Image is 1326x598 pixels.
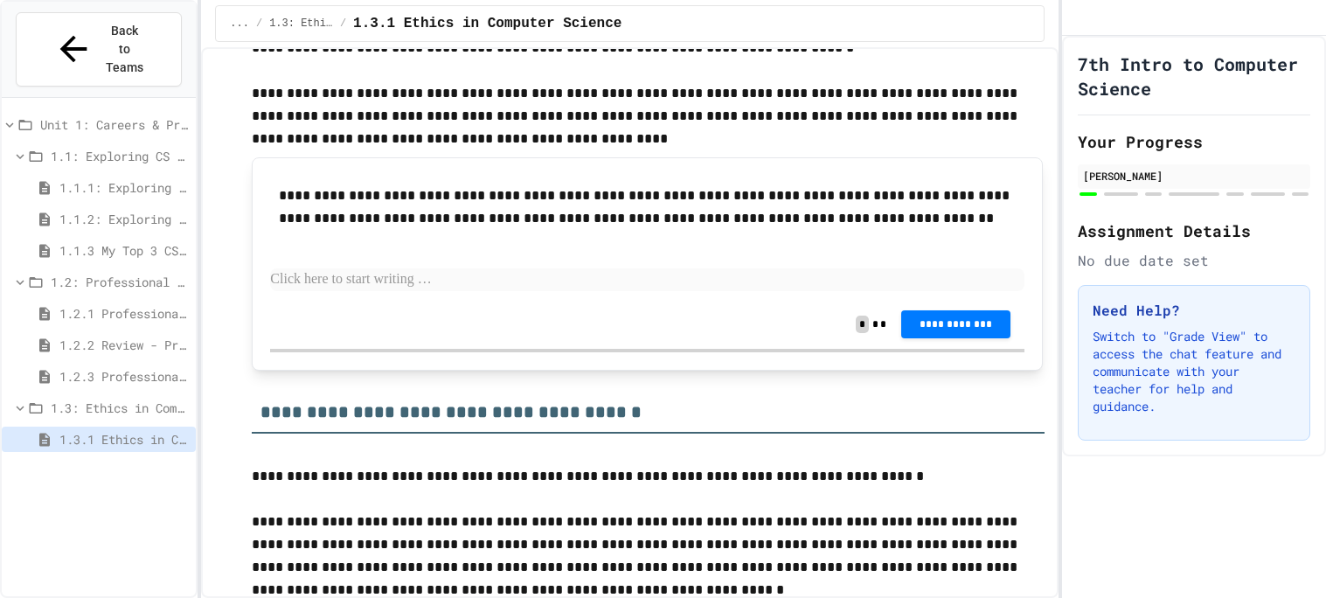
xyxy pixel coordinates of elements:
p: Switch to "Grade View" to access the chat feature and communicate with your teacher for help and ... [1093,328,1295,415]
span: 1.1.2: Exploring CS Careers - Review [59,210,189,228]
span: Unit 1: Careers & Professionalism [40,115,189,134]
span: 1.1.1: Exploring CS Careers [59,178,189,197]
span: 1.1.3 My Top 3 CS Careers! [59,241,189,260]
span: 1.1: Exploring CS Careers [51,147,189,165]
div: [PERSON_NAME] [1083,168,1305,184]
span: 1.2.2 Review - Professional Communication [59,336,189,354]
h1: 7th Intro to Computer Science [1078,52,1310,101]
div: No due date set [1078,250,1310,271]
button: Back to Teams [16,12,182,87]
span: / [340,17,346,31]
span: 1.2.1 Professional Communication [59,304,189,323]
span: / [256,17,262,31]
span: 1.3: Ethics in Computing [269,17,333,31]
span: 1.3.1 Ethics in Computer Science [59,430,189,448]
span: 1.2: Professional Communication [51,273,189,291]
span: 1.3.1 Ethics in Computer Science [353,13,621,34]
span: 1.3: Ethics in Computing [51,399,189,417]
h2: Your Progress [1078,129,1310,154]
span: ... [230,17,249,31]
h3: Need Help? [1093,300,1295,321]
h2: Assignment Details [1078,219,1310,243]
span: Back to Teams [104,22,145,77]
span: 1.2.3 Professional Communication Challenge [59,367,189,386]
